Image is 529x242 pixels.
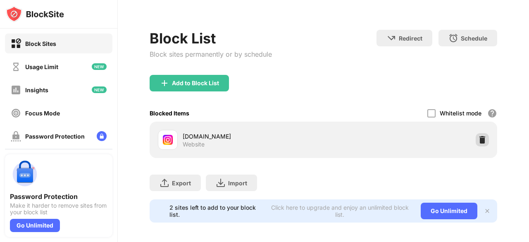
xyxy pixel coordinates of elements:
div: Go Unlimited [10,219,60,232]
img: push-password-protection.svg [10,159,40,189]
div: Block sites permanently or by schedule [150,50,272,58]
div: Password Protection [25,133,85,140]
img: block-on.svg [11,38,21,49]
div: Redirect [399,35,422,42]
div: Blocked Items [150,110,189,117]
div: Click here to upgrade and enjoy an unlimited block list. [269,204,411,218]
img: new-icon.svg [92,63,107,70]
div: Import [228,180,247,187]
div: 2 sites left to add to your block list. [169,204,264,218]
img: lock-menu.svg [97,131,107,141]
img: logo-blocksite.svg [6,6,64,22]
img: focus-off.svg [11,108,21,118]
img: time-usage-off.svg [11,62,21,72]
img: favicons [163,135,173,145]
div: Export [172,180,191,187]
div: Block Sites [25,40,56,47]
div: Usage Limit [25,63,58,70]
img: x-button.svg [484,208,491,214]
img: new-icon.svg [92,86,107,93]
img: insights-off.svg [11,85,21,95]
div: Website [183,141,205,148]
div: Add to Block List [172,80,219,86]
img: password-protection-off.svg [11,131,21,141]
div: [DOMAIN_NAME] [183,132,324,141]
div: Password Protection [10,192,107,201]
div: Insights [25,86,48,93]
div: Make it harder to remove sites from your block list [10,202,107,216]
div: Focus Mode [25,110,60,117]
div: Schedule [461,35,487,42]
div: Go Unlimited [421,203,477,219]
div: Whitelist mode [440,110,481,117]
div: Block List [150,30,272,47]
